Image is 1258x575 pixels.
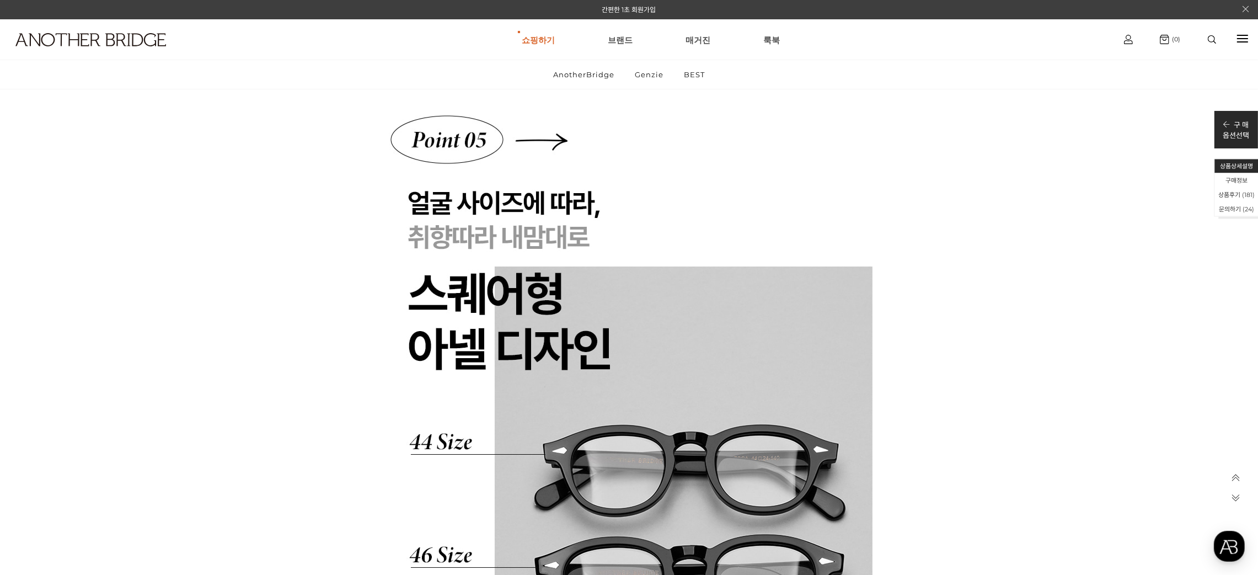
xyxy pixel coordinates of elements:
span: 대화 [101,367,114,376]
a: 간편한 1초 회원가입 [602,6,656,14]
span: (0) [1169,35,1180,43]
a: BEST [674,60,714,89]
a: 대화 [73,350,142,377]
span: 홈 [35,366,41,375]
img: cart [1160,35,1169,44]
img: cart [1124,35,1133,44]
a: 홈 [3,350,73,377]
a: 매거진 [686,20,710,60]
a: Genzie [625,60,673,89]
p: 구 매 [1223,119,1249,130]
a: AnotherBridge [544,60,624,89]
a: (0) [1160,35,1180,44]
p: 옵션선택 [1223,130,1249,140]
a: 쇼핑하기 [522,20,555,60]
img: logo [15,33,166,46]
a: 룩북 [763,20,780,60]
span: 181 [1244,191,1252,199]
span: 설정 [170,366,184,375]
img: search [1208,35,1216,44]
a: 설정 [142,350,212,377]
a: 브랜드 [608,20,633,60]
a: logo [6,33,194,73]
